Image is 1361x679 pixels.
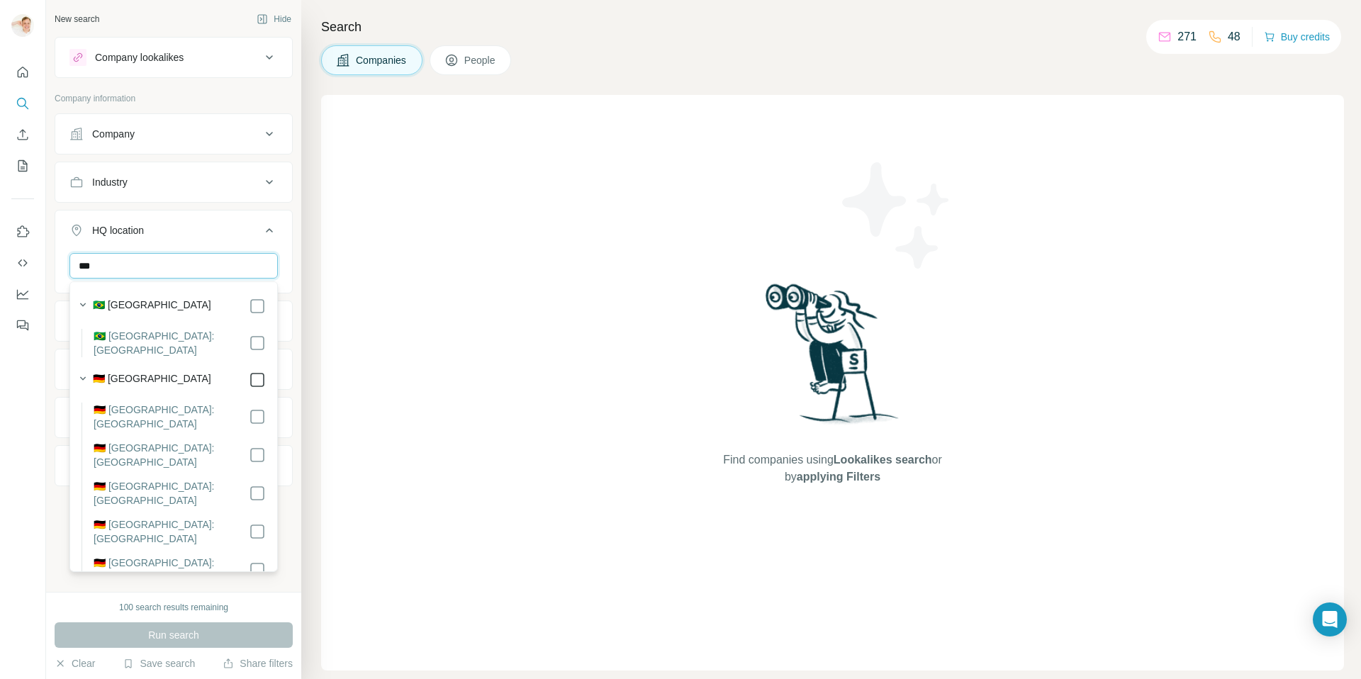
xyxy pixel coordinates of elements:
[119,601,228,614] div: 100 search results remaining
[1177,28,1197,45] p: 271
[55,117,292,151] button: Company
[94,556,249,584] label: 🇩🇪 [GEOGRAPHIC_DATA]: [GEOGRAPHIC_DATA]
[833,152,960,279] img: Surfe Illustration - Stars
[11,122,34,147] button: Enrich CSV
[55,213,292,253] button: HQ location
[464,53,497,67] span: People
[55,92,293,105] p: Company information
[94,517,249,546] label: 🇩🇪 [GEOGRAPHIC_DATA]: [GEOGRAPHIC_DATA]
[11,281,34,307] button: Dashboard
[94,403,249,431] label: 🇩🇪 [GEOGRAPHIC_DATA]: [GEOGRAPHIC_DATA]
[11,14,34,37] img: Avatar
[834,454,932,466] span: Lookalikes search
[94,479,249,507] label: 🇩🇪 [GEOGRAPHIC_DATA]: [GEOGRAPHIC_DATA]
[321,17,1344,37] h4: Search
[92,223,144,237] div: HQ location
[55,165,292,199] button: Industry
[92,127,135,141] div: Company
[123,656,195,670] button: Save search
[94,329,249,357] label: 🇧🇷 [GEOGRAPHIC_DATA]: [GEOGRAPHIC_DATA]
[55,449,292,483] button: Keywords
[94,441,249,469] label: 🇩🇪 [GEOGRAPHIC_DATA]: [GEOGRAPHIC_DATA]
[759,280,907,438] img: Surfe Illustration - Woman searching with binoculars
[11,250,34,276] button: Use Surfe API
[247,9,301,30] button: Hide
[797,471,880,483] span: applying Filters
[55,13,99,26] div: New search
[356,53,408,67] span: Companies
[1313,602,1347,636] div: Open Intercom Messenger
[55,40,292,74] button: Company lookalikes
[11,60,34,85] button: Quick start
[223,656,293,670] button: Share filters
[55,352,292,386] button: Employees (size)
[55,656,95,670] button: Clear
[55,304,292,338] button: Annual revenue ($)
[719,451,946,486] span: Find companies using or by
[1264,27,1330,47] button: Buy credits
[11,91,34,116] button: Search
[11,153,34,179] button: My lists
[11,313,34,338] button: Feedback
[1228,28,1240,45] p: 48
[92,175,128,189] div: Industry
[93,371,211,388] label: 🇩🇪 [GEOGRAPHIC_DATA]
[95,50,184,64] div: Company lookalikes
[11,219,34,245] button: Use Surfe on LinkedIn
[93,298,211,315] label: 🇧🇷 [GEOGRAPHIC_DATA]
[55,400,292,434] button: Technologies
